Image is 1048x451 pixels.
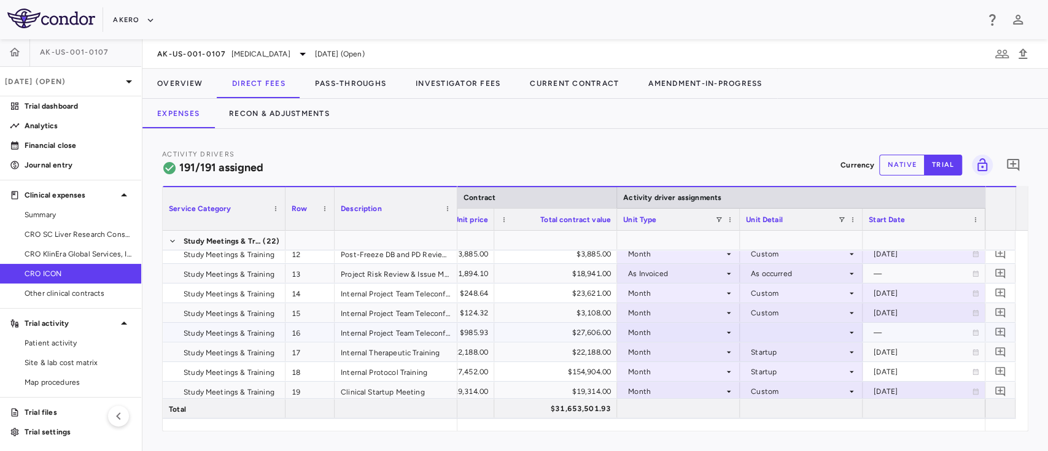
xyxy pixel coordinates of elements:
[505,342,611,362] div: $22,188.00
[995,307,1006,318] svg: Add comment
[25,190,117,201] p: Clinical expenses
[25,209,131,220] span: Summary
[157,49,227,59] span: AK-US-001-0107
[25,229,131,240] span: CRO SC Liver Research Consortium LLC
[992,304,1009,321] button: Add comment
[184,245,274,264] span: Study Meetings & Training
[505,303,611,323] div: $3,108.00
[628,382,724,401] div: Month
[25,357,131,368] span: Site & lab cost matrix
[169,399,186,419] span: Total
[924,155,962,175] button: trial
[40,47,109,57] span: AK-US-001-0107
[25,426,131,438] p: Trial settings
[401,69,515,98] button: Investigator Fees
[184,264,274,284] span: Study Meetings & Training
[184,363,274,382] span: Study Meetings & Training
[992,383,1009,399] button: Add comment
[335,342,457,361] div: Internal Therapeutic Training
[315,48,365,60] span: [DATE] (Open)
[869,215,905,224] span: Start Date
[992,245,1009,262] button: Add comment
[25,407,131,418] p: Trial files
[751,244,847,264] div: Custom
[995,287,1006,299] svg: Add comment
[628,244,724,264] div: Month
[1006,158,1020,172] svg: Add comment
[25,268,131,279] span: CRO ICON
[285,264,335,283] div: 13
[992,363,1009,380] button: Add comment
[992,265,1009,282] button: Add comment
[335,323,457,342] div: Internal Project Team Teleconferences - LPI to BDL
[335,283,457,303] div: Internal Project Team Teleconferences - Start to LSA
[335,382,457,401] div: Clinical Startup Meeting
[623,193,721,202] span: Activity driver assignments
[464,193,495,202] span: Contract
[263,231,279,251] span: (22)
[285,323,335,342] div: 16
[25,377,131,388] span: Map procedures
[169,204,231,213] span: Service Category
[746,215,783,224] span: Unit Detail
[285,244,335,263] div: 12
[505,283,611,303] div: $23,621.00
[335,303,457,322] div: Internal Project Team Teleconferences - LSA to LPI
[285,362,335,381] div: 18
[992,344,1009,360] button: Add comment
[628,264,724,283] div: As Invoiced
[142,69,217,98] button: Overview
[874,342,972,362] div: [DATE]
[25,318,117,329] p: Trial activity
[25,249,131,260] span: CRO KlinEra Global Services, Inc.
[628,303,724,323] div: Month
[751,264,847,283] div: As occurred
[454,215,489,224] span: Unit price
[623,215,656,224] span: Unit Type
[335,244,457,263] div: Post-Freeze DB and PD Review Client Meeting
[995,366,1006,377] svg: Add comment
[540,215,611,224] span: Total contract value
[515,69,634,98] button: Current Contract
[184,323,274,343] span: Study Meetings & Training
[25,288,131,299] span: Other clinical contracts
[751,342,847,362] div: Startup
[285,342,335,361] div: 17
[285,382,335,401] div: 19
[142,99,214,128] button: Expenses
[992,324,1009,341] button: Add comment
[874,264,972,283] div: —
[231,48,290,60] span: [MEDICAL_DATA]
[113,10,154,30] button: Akero
[628,342,724,362] div: Month
[505,244,611,264] div: $3,885.00
[7,9,95,28] img: logo-full-BYUhSk78.svg
[874,283,972,303] div: [DATE]
[1003,155,1023,175] button: Add comment
[214,99,344,128] button: Recon & Adjustments
[5,76,122,87] p: [DATE] (Open)
[25,101,131,112] p: Trial dashboard
[505,362,611,382] div: $154,904.00
[184,382,274,402] span: Study Meetings & Training
[505,264,611,283] div: $18,941.00
[751,303,847,323] div: Custom
[628,283,724,303] div: Month
[751,283,847,303] div: Custom
[335,362,457,381] div: Internal Protocol Training
[995,346,1006,358] svg: Add comment
[628,362,724,382] div: Month
[25,120,131,131] p: Analytics
[995,268,1006,279] svg: Add comment
[505,382,611,401] div: $19,314.00
[634,69,777,98] button: Amendment-In-Progress
[505,323,611,342] div: $27,606.00
[184,304,274,323] span: Study Meetings & Training
[628,323,724,342] div: Month
[184,284,274,304] span: Study Meetings & Training
[995,385,1006,397] svg: Add comment
[285,283,335,303] div: 14
[995,248,1006,260] svg: Add comment
[874,323,972,342] div: —
[751,362,847,382] div: Startup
